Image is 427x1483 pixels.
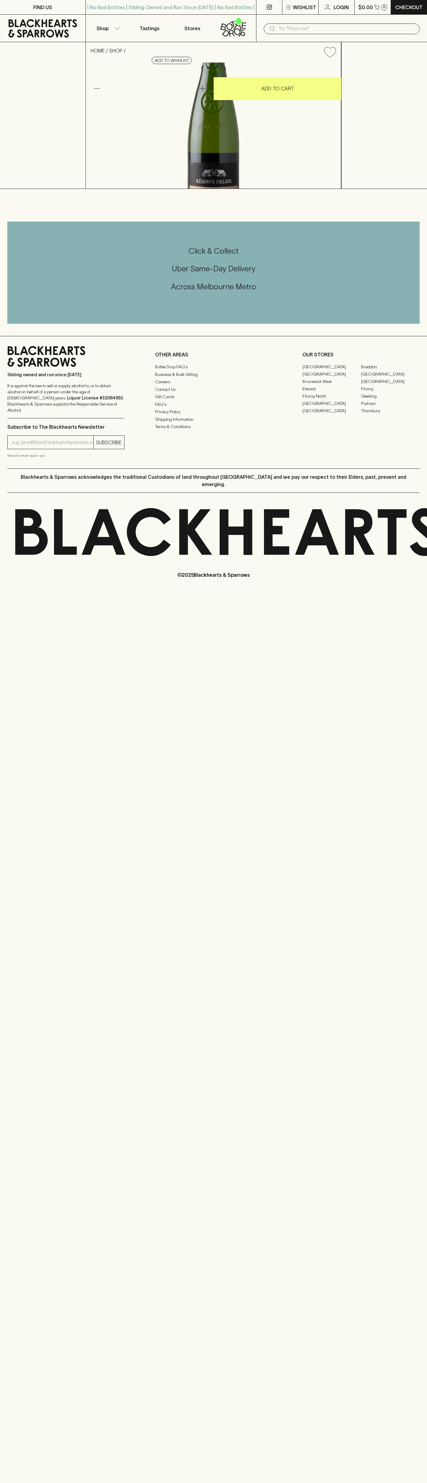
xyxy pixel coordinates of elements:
a: Business & Bulk Gifting [155,371,272,378]
p: Sibling owned and run since [DATE] [7,372,125,378]
button: Shop [86,15,128,42]
button: ADD TO CART [214,77,341,100]
a: Braddon [361,363,420,370]
a: Prahran [361,400,420,407]
button: SUBSCRIBE [94,436,124,449]
p: Stores [184,25,200,32]
a: Bottle Drop FAQ's [155,363,272,371]
a: Elwood [302,385,361,392]
p: Wishlist [293,4,316,11]
p: $0.00 [358,4,373,11]
p: Blackhearts & Sparrows acknowledges the traditional Custodians of land throughout [GEOGRAPHIC_DAT... [12,473,415,488]
a: Contact Us [155,386,272,393]
p: Login [334,4,349,11]
input: e.g. jane@blackheartsandsparrows.com.au [12,438,93,447]
a: Shipping Information [155,416,272,423]
img: 32914.png [86,63,341,189]
p: We will never spam you [7,453,125,459]
a: Fitzroy [361,385,420,392]
p: Shop [96,25,109,32]
h5: Click & Collect [7,246,420,256]
a: FAQ's [155,401,272,408]
a: Privacy Policy [155,408,272,416]
a: HOME [91,48,105,53]
h5: Across Melbourne Metro [7,282,420,292]
a: SHOP [109,48,122,53]
strong: Liquor License #32064953 [67,395,123,400]
p: OUR STORES [302,351,420,358]
a: [GEOGRAPHIC_DATA] [302,363,361,370]
input: Try "Pinot noir" [278,24,415,34]
h5: Uber Same-Day Delivery [7,264,420,274]
a: [GEOGRAPHIC_DATA] [302,407,361,414]
p: SUBSCRIBE [96,439,122,446]
a: Fitzroy North [302,392,361,400]
p: Subscribe to The Blackhearts Newsletter [7,423,125,431]
a: [GEOGRAPHIC_DATA] [361,370,420,378]
p: ADD TO CART [261,85,294,92]
p: It is against the law to sell or supply alcohol to, or to obtain alcohol on behalf of a person un... [7,383,125,413]
button: Add to wishlist [322,45,338,60]
p: Checkout [395,4,423,11]
a: Stores [171,15,214,42]
p: OTHER AREAS [155,351,272,358]
a: Careers [155,378,272,386]
a: Gift Cards [155,393,272,401]
p: 0 [383,5,385,9]
a: Thornbury [361,407,420,414]
a: [GEOGRAPHIC_DATA] [361,378,420,385]
div: Call to action block [7,222,420,324]
a: [GEOGRAPHIC_DATA] [302,400,361,407]
a: Geelong [361,392,420,400]
a: Terms & Conditions [155,423,272,431]
p: FIND US [33,4,52,11]
a: Tastings [128,15,171,42]
p: Tastings [140,25,159,32]
button: Add to wishlist [152,57,192,64]
a: Brunswick West [302,378,361,385]
a: [GEOGRAPHIC_DATA] [302,370,361,378]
